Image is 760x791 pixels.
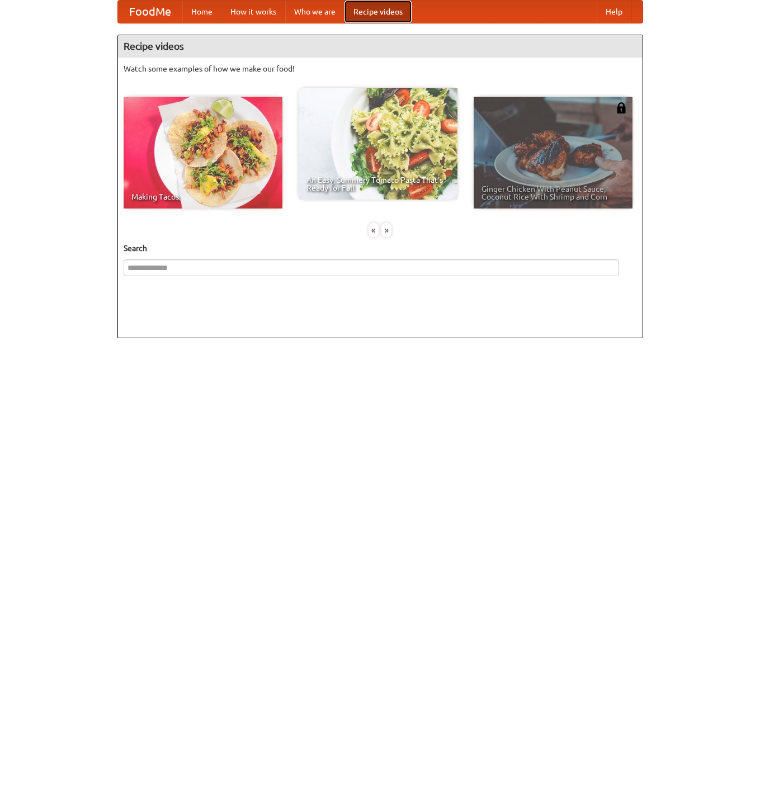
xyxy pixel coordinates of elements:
span: Making Tacos [131,193,275,201]
div: « [369,223,379,237]
a: Home [182,1,221,23]
a: FoodMe [118,1,182,23]
span: An Easy, Summery Tomato Pasta That's Ready for Fall [306,176,450,192]
a: Who we are [285,1,344,23]
div: » [381,223,391,237]
a: Recipe videos [344,1,412,23]
a: How it works [221,1,285,23]
a: Making Tacos [124,97,282,209]
img: 483408.png [616,102,627,113]
h5: Search [124,243,637,254]
a: An Easy, Summery Tomato Pasta That's Ready for Fall [299,88,457,200]
p: Watch some examples of how we make our food! [124,63,637,74]
a: Help [597,1,631,23]
h4: Recipe videos [118,35,643,58]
